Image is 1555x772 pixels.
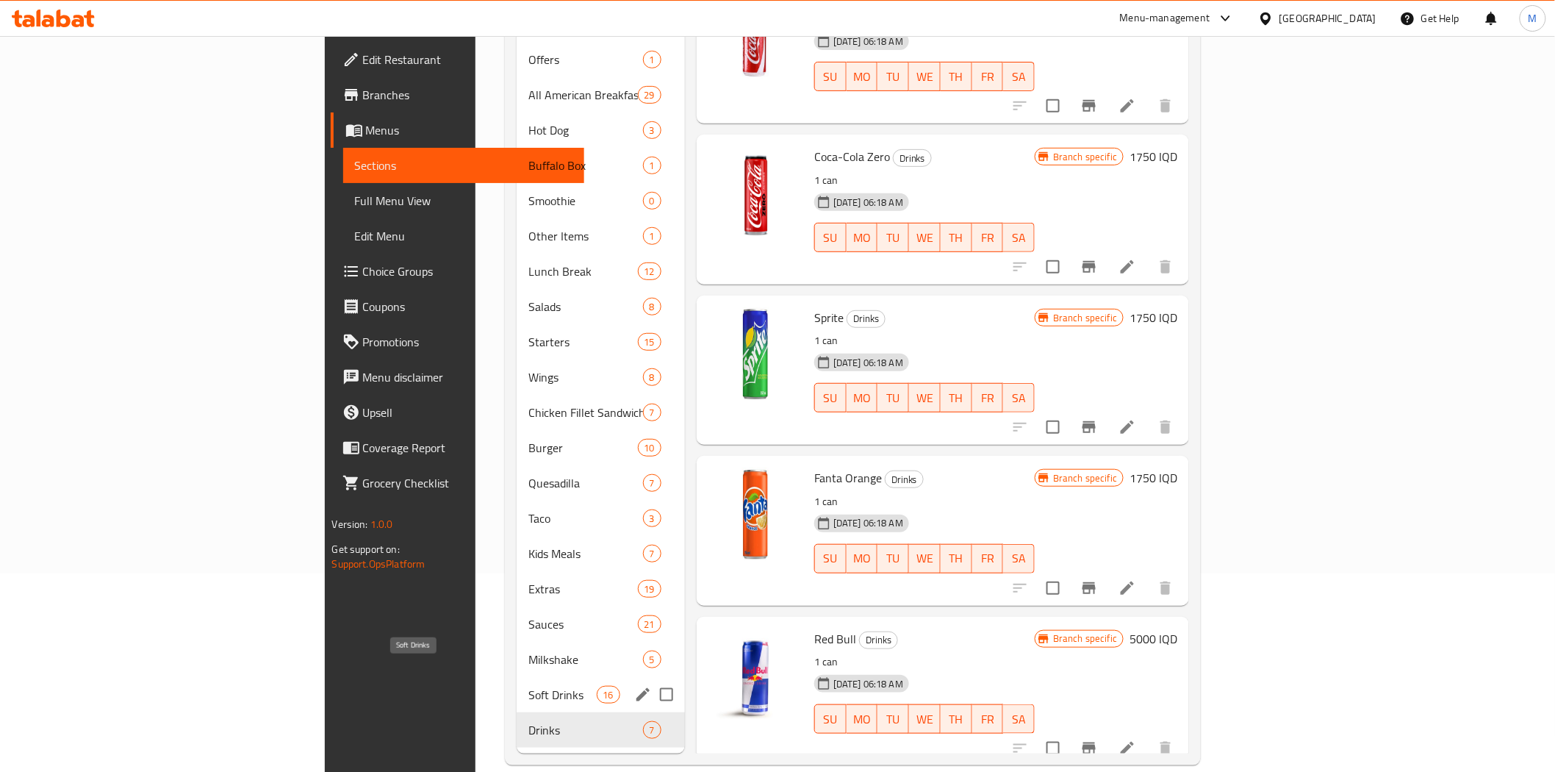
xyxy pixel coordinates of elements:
span: SA [1009,548,1029,569]
a: Sections [343,148,584,183]
button: Branch-specific-item [1071,571,1107,606]
a: Edit menu item [1118,258,1136,276]
span: Promotions [363,333,572,351]
span: 1 [644,229,661,243]
a: Edit menu item [1118,740,1136,757]
div: Drinks [528,721,643,739]
span: SU [821,548,841,569]
div: Chicken Fillet Sandwiches [528,404,643,421]
div: items [643,121,661,139]
div: items [638,615,661,633]
span: MO [852,387,872,409]
span: Salads [528,298,643,315]
span: Offers [528,51,643,68]
button: MO [847,544,878,573]
div: Burger [528,439,638,457]
span: WE [915,548,935,569]
div: items [597,686,620,704]
div: items [643,192,661,210]
span: Kids Meals [528,545,643,562]
div: Drinks [847,310,886,328]
a: Edit menu item [1118,97,1136,115]
span: All American Breakfast [528,86,638,104]
span: Branches [363,86,572,104]
span: TU [883,548,903,569]
span: 16 [597,688,620,702]
div: Drinks [885,471,924,488]
button: TH [941,383,972,412]
span: 7 [644,476,661,490]
p: 1 can [814,493,1035,511]
button: TU [877,544,909,573]
button: Branch-specific-item [1071,88,1107,124]
span: MO [852,66,872,87]
div: Salads8 [517,289,685,324]
span: 0 [644,194,661,208]
span: 8 [644,371,661,385]
div: items [638,333,661,351]
button: SA [1003,223,1035,252]
div: All American Breakfast29 [517,77,685,112]
span: Other Items [528,227,643,245]
span: Drinks [886,471,923,488]
button: FR [972,544,1004,573]
div: Menu-management [1120,10,1210,27]
span: 1.0.0 [370,515,393,534]
div: Smoothie0 [517,183,685,218]
span: Starters [528,333,638,351]
div: Wings8 [517,360,685,395]
button: FR [972,383,1004,412]
button: WE [909,62,941,91]
span: Sprite [814,307,844,329]
span: TH [947,709,966,730]
span: Drinks [860,632,897,648]
span: 1 [644,159,661,173]
a: Edit Restaurant [331,42,584,77]
span: Extras [528,580,638,598]
span: MO [852,548,872,569]
div: Chicken Fillet Sandwiches7 [517,395,685,430]
span: FR [978,548,998,569]
button: MO [847,383,878,412]
a: Edit menu item [1118,579,1136,597]
span: 3 [644,124,661,137]
button: delete [1148,410,1183,445]
span: Smoothie [528,192,643,210]
button: MO [847,704,878,734]
span: FR [978,227,998,249]
span: Select to update [1038,573,1069,604]
span: Select to update [1038,733,1069,764]
span: Select to update [1038,251,1069,282]
button: edit [632,684,654,706]
button: WE [909,383,941,412]
a: Promotions [331,324,584,360]
span: SU [821,66,841,87]
button: FR [972,223,1004,252]
span: Quesadilla [528,474,643,492]
span: SA [1009,387,1029,409]
button: SU [814,383,847,412]
p: 1 can [814,653,1035,671]
span: Drinks [894,150,931,167]
a: Upsell [331,395,584,430]
a: Branches [331,77,584,112]
a: Full Menu View [343,183,584,218]
div: Hot Dog [528,121,643,139]
button: Branch-specific-item [1071,410,1107,445]
span: Lunch Break [528,262,638,280]
span: Sauces [528,615,638,633]
div: Kids Meals7 [517,536,685,571]
div: Quesadilla7 [517,465,685,501]
div: items [643,510,661,527]
span: 15 [639,335,661,349]
button: SU [814,62,847,91]
span: Fanta Orange [814,467,882,489]
button: TU [877,383,909,412]
span: MO [852,709,872,730]
div: Taco [528,510,643,527]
